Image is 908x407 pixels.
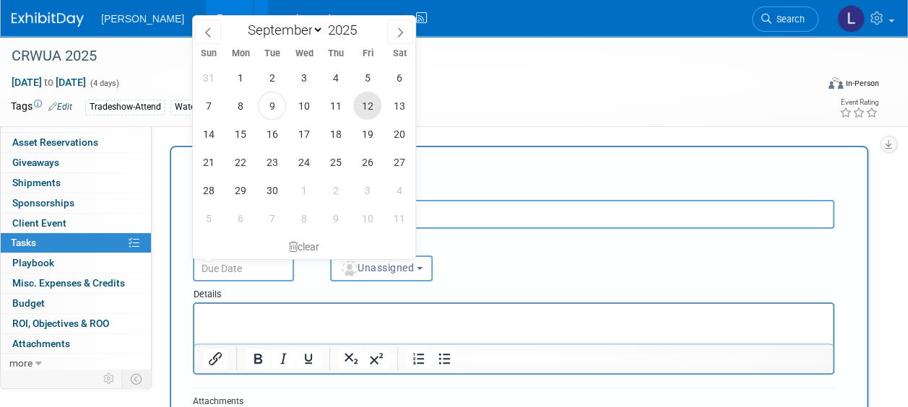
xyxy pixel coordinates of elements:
button: Numbered list [407,349,431,369]
span: October 1, 2025 [290,176,318,204]
span: September 26, 2025 [353,148,381,176]
div: In-Person [845,78,879,89]
span: September 28, 2025 [194,176,222,204]
td: Toggle Event Tabs [122,369,152,388]
span: Thu [320,49,352,58]
img: Lindsey Wolanczyk [837,5,865,32]
span: October 4, 2025 [385,176,413,204]
span: Asset Reservations [12,136,98,148]
span: Sun [193,49,225,58]
span: September 1, 2025 [226,64,254,92]
span: September 30, 2025 [258,176,286,204]
span: October 8, 2025 [290,204,318,232]
span: September 19, 2025 [353,120,381,148]
span: ROI, Objectives & ROO [12,318,109,329]
span: September 10, 2025 [290,92,318,120]
span: September 18, 2025 [321,120,350,148]
span: Unassigned [340,262,414,273]
span: September 13, 2025 [385,92,413,120]
span: Wed [288,49,320,58]
span: September 12, 2025 [353,92,381,120]
img: Format-Inperson.png [829,77,843,89]
span: (4 days) [89,79,119,88]
span: September 16, 2025 [258,120,286,148]
span: September 27, 2025 [385,148,413,176]
a: Misc. Expenses & Credits [1,273,151,293]
a: Playbook [1,253,151,273]
button: Bold [246,349,270,369]
span: Sat [384,49,415,58]
input: Due Date [193,255,294,281]
span: October 7, 2025 [258,204,286,232]
td: Personalize Event Tab Strip [97,369,122,388]
span: October 9, 2025 [321,204,350,232]
a: Tasks [1,233,151,253]
a: Giveaways [1,153,151,172]
span: October 6, 2025 [226,204,254,232]
div: Event Format [753,75,879,97]
span: September 8, 2025 [226,92,254,120]
div: Water [170,100,202,115]
span: Sponsorships [12,197,74,209]
button: Underline [296,349,321,369]
span: Giveaways [12,157,59,168]
span: September 3, 2025 [290,64,318,92]
span: September 14, 2025 [194,120,222,148]
a: Sponsorships [1,193,151,213]
span: Playbook [12,257,54,268]
a: Shipments [1,173,151,193]
span: September 6, 2025 [385,64,413,92]
span: Shipments [12,177,61,188]
span: September 2, 2025 [258,64,286,92]
a: Budget [1,294,151,313]
span: Search [771,14,805,25]
span: Misc. Expenses & Credits [12,277,125,289]
span: September 25, 2025 [321,148,350,176]
div: Short Description [193,185,834,200]
a: Asset Reservations [1,133,151,152]
div: Event Rating [839,99,878,106]
span: September 11, 2025 [321,92,350,120]
span: Fri [352,49,384,58]
span: to [42,76,56,88]
span: October 2, 2025 [321,176,350,204]
td: Tags [11,99,72,115]
span: September 15, 2025 [226,120,254,148]
span: Tue [256,49,288,58]
span: September 9, 2025 [258,92,286,120]
span: September 7, 2025 [194,92,222,120]
span: Budget [12,297,45,309]
select: Month [241,21,324,39]
span: September 21, 2025 [194,148,222,176]
a: more [1,354,151,373]
div: CRWUA 2025 [7,43,805,69]
a: Edit [48,102,72,112]
span: [DATE] [DATE] [11,76,87,89]
span: September 20, 2025 [385,120,413,148]
button: Superscript [364,349,389,369]
iframe: Rich Text Area [194,304,833,343]
span: September 23, 2025 [258,148,286,176]
span: October 5, 2025 [194,204,222,232]
span: more [9,357,33,369]
div: Tradeshow-Attend [85,100,165,115]
button: Subscript [339,349,363,369]
button: Unassigned [330,255,433,281]
img: ExhibitDay [12,12,84,27]
input: Year [324,22,367,38]
button: Bullet list [432,349,457,369]
span: October 10, 2025 [353,204,381,232]
a: Client Event [1,214,151,233]
button: Italic [271,349,295,369]
span: October 3, 2025 [353,176,381,204]
span: October 11, 2025 [385,204,413,232]
span: [PERSON_NAME] [101,13,184,25]
span: Attachments [12,338,70,349]
span: Tasks [11,237,36,248]
span: Mon [225,49,256,58]
span: September 24, 2025 [290,148,318,176]
a: Search [752,6,818,32]
span: September 22, 2025 [226,148,254,176]
input: Name of task or a short description [193,200,834,229]
span: September 4, 2025 [321,64,350,92]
